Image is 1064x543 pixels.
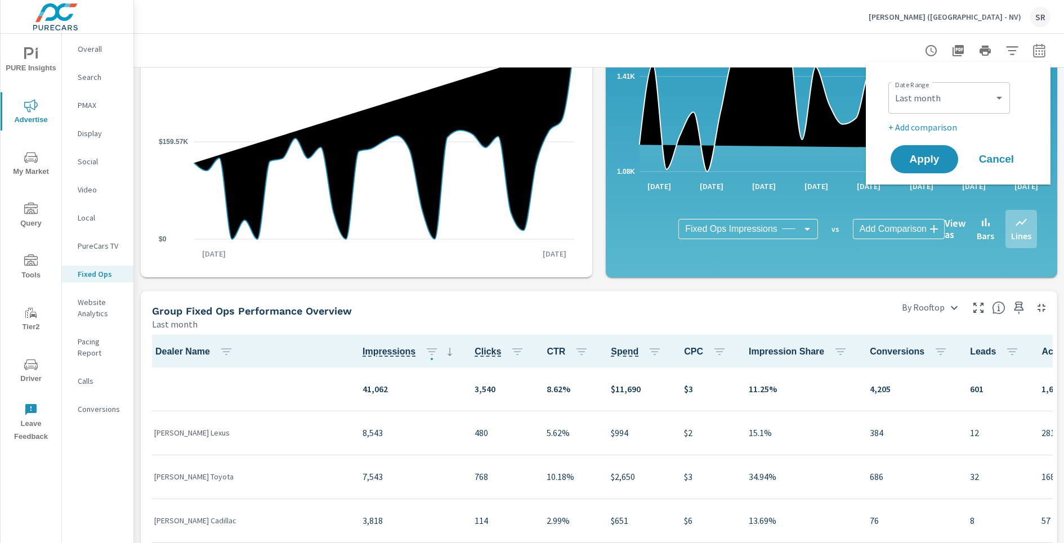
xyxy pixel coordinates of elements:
[154,515,345,526] p: [PERSON_NAME] Cadillac
[611,382,666,396] p: $11,690
[475,345,501,358] span: Clicks
[62,373,133,389] div: Calls
[818,224,853,234] p: vs
[797,181,836,192] p: [DATE]
[62,181,133,198] div: Video
[4,254,58,282] span: Tools
[611,514,666,527] p: $651
[4,306,58,334] span: Tier2
[888,120,1032,134] p: + Add comparison
[363,470,457,483] p: 7,543
[475,470,529,483] p: 768
[870,382,952,396] p: 4,205
[159,138,188,146] text: $159.57K
[870,426,952,439] p: 384
[547,470,593,483] p: 10.18%
[475,426,529,439] p: 480
[970,426,1023,439] p: 12
[154,427,345,438] p: [PERSON_NAME] Lexus
[692,181,731,192] p: [DATE]
[684,470,731,483] p: $3
[969,299,987,317] button: Make Fullscreen
[62,333,133,361] div: Pacing Report
[194,248,234,259] p: [DATE]
[62,69,133,86] div: Search
[475,345,529,358] span: Clicks
[611,426,666,439] p: $994
[547,514,593,527] p: 2.99%
[902,154,947,164] span: Apply
[78,297,124,319] p: Website Analytics
[970,470,1023,483] p: 32
[159,235,167,243] text: $0
[78,184,124,195] p: Video
[4,358,58,385] span: Driver
[78,128,124,139] p: Display
[685,223,777,235] span: Fixed Ops Impressions
[62,41,133,57] div: Overall
[749,514,852,527] p: 13.69%
[970,514,1023,527] p: 8
[963,145,1030,173] button: Cancel
[78,375,124,387] p: Calls
[475,514,529,527] p: 114
[547,426,593,439] p: 5.62%
[744,181,784,192] p: [DATE]
[617,168,635,176] text: 1.08K
[4,151,58,178] span: My Market
[870,470,952,483] p: 686
[78,240,124,252] p: PureCars TV
[870,345,952,358] span: Conversions
[62,153,133,170] div: Social
[78,212,124,223] p: Local
[535,248,574,259] p: [DATE]
[895,298,965,317] div: By Rooftop
[62,401,133,418] div: Conversions
[78,156,124,167] p: Social
[749,382,852,396] p: 11.25%
[860,223,927,235] span: Add Comparison
[970,382,1023,396] p: 601
[78,71,124,83] p: Search
[611,345,666,358] span: Spend
[475,382,529,396] p: 3,540
[363,345,457,358] span: Impressions
[1,34,61,448] div: nav menu
[902,181,941,192] p: [DATE]
[4,403,58,443] span: Leave Feedback
[749,470,852,483] p: 34.94%
[547,345,593,358] span: CTR
[1007,181,1046,192] p: [DATE]
[78,43,124,55] p: Overall
[62,209,133,226] div: Local
[954,181,994,192] p: [DATE]
[4,99,58,127] span: Advertise
[611,470,666,483] p: $2,650
[970,345,1023,358] span: Leads
[152,305,352,317] h5: Group Fixed Ops Performance Overview
[4,203,58,230] span: Query
[684,345,731,358] span: CPC
[547,382,593,396] p: 8.62%
[1011,229,1031,243] p: Lines
[945,218,965,240] h6: View as
[62,125,133,142] div: Display
[78,268,124,280] p: Fixed Ops
[974,154,1019,164] span: Cancel
[678,219,818,239] div: Fixed Ops Impressions
[363,382,457,396] p: 41,062
[684,382,731,396] p: $3
[977,229,994,243] p: Bars
[947,39,969,62] button: "Export Report to PDF"
[617,73,635,80] text: 1.41K
[78,336,124,358] p: Pacing Report
[1001,39,1023,62] button: Apply Filters
[749,426,852,439] p: 15.1%
[62,97,133,114] div: PMAX
[1028,39,1050,62] button: Select Date Range
[78,100,124,111] p: PMAX
[611,345,638,358] span: The amount of money spent on advertising during the period.
[849,181,888,192] p: [DATE]
[78,403,124,415] p: Conversions
[684,514,731,527] p: $6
